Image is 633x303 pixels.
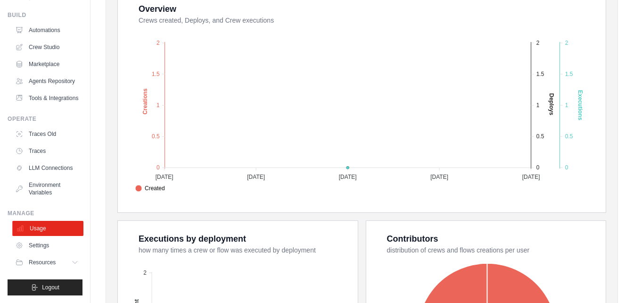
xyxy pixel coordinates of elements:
tspan: [DATE] [247,174,265,180]
a: Traces Old [11,126,82,142]
text: Creations [142,88,148,115]
a: Settings [11,238,82,253]
div: Executions by deployment [139,232,246,245]
tspan: 2 [536,40,540,46]
tspan: 1.5 [565,71,573,77]
a: Agents Repository [11,74,82,89]
div: Operate [8,115,82,123]
span: Created [135,184,165,193]
tspan: 1 [565,102,568,109]
tspan: 0 [536,164,540,171]
tspan: [DATE] [339,174,357,180]
span: Logout [42,284,59,291]
a: LLM Connections [11,160,82,176]
tspan: 0.5 [152,133,160,140]
button: Logout [8,279,82,295]
a: Environment Variables [11,177,82,200]
div: Build [8,11,82,19]
a: Tools & Integrations [11,91,82,106]
tspan: [DATE] [430,174,448,180]
span: Resources [29,259,56,266]
tspan: 2 [143,269,147,276]
dt: how many times a crew or flow was executed by deployment [139,245,346,255]
a: Automations [11,23,82,38]
tspan: [DATE] [522,174,540,180]
a: Traces [11,143,82,159]
tspan: 2 [565,40,568,46]
button: Resources [11,255,82,270]
tspan: 0 [565,164,568,171]
tspan: 0.5 [536,133,544,140]
div: Manage [8,210,82,217]
a: Crew Studio [11,40,82,55]
tspan: [DATE] [156,174,173,180]
dt: distribution of crews and flows creations per user [387,245,595,255]
text: Executions [577,90,584,120]
text: Deploys [548,93,555,115]
div: Overview [139,2,176,16]
a: Usage [12,221,83,236]
tspan: 0 [156,164,160,171]
tspan: 1 [536,102,540,109]
tspan: 2 [156,40,160,46]
dt: Crews created, Deploys, and Crew executions [139,16,594,25]
tspan: 0.5 [565,133,573,140]
tspan: 1.5 [536,71,544,77]
div: Contributors [387,232,438,245]
tspan: 1 [156,102,160,109]
a: Marketplace [11,57,82,72]
tspan: 1.5 [152,71,160,77]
